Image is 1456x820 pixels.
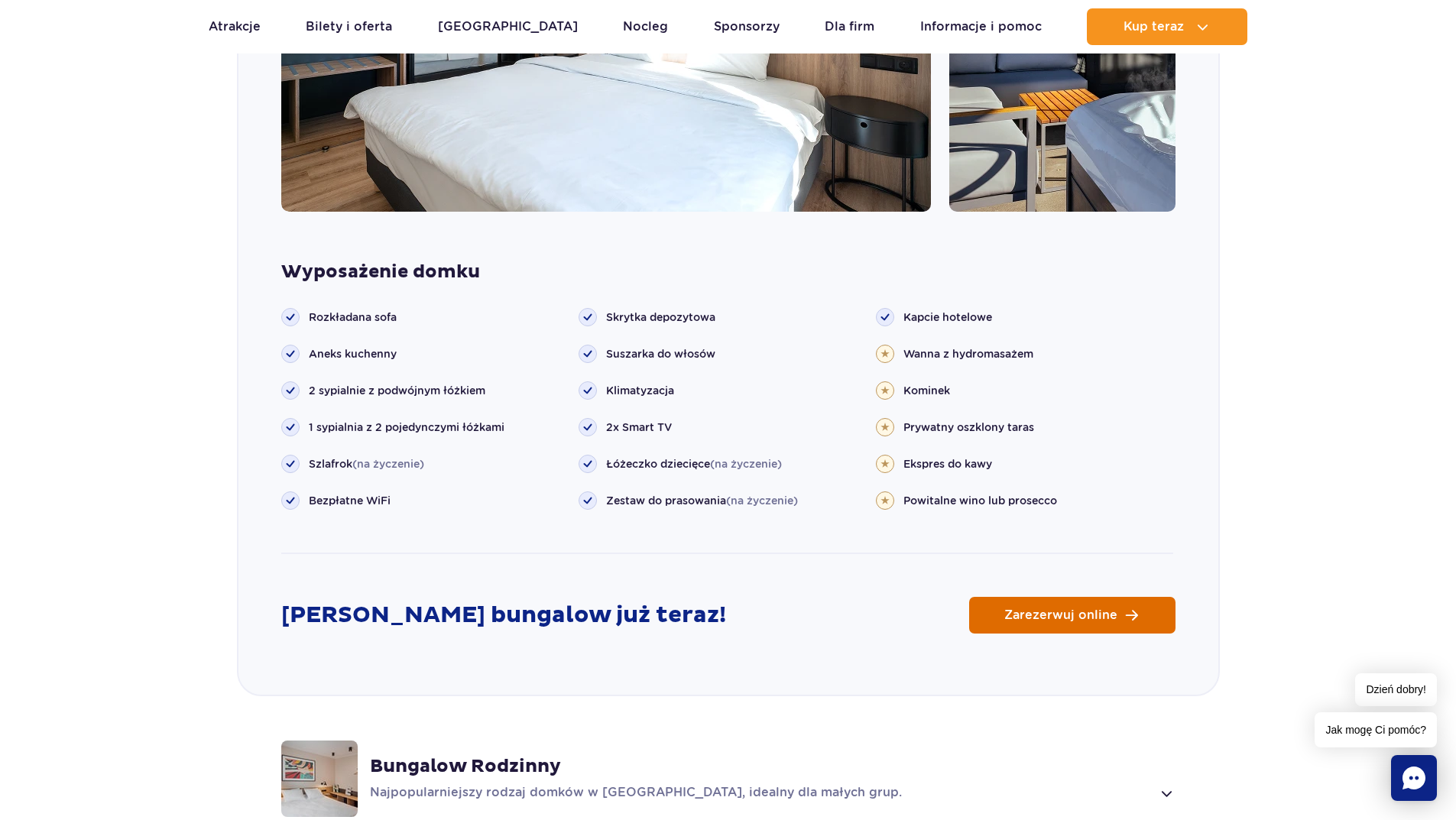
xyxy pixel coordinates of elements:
span: Ekspres do kawy [903,456,992,472]
span: (na życzenie) [726,494,798,507]
span: Skrytka depozytowa [606,310,715,325]
span: Wanna z hydromasażem [903,346,1033,361]
span: (na życzenie) [710,458,782,470]
span: 1 sypialnia z 2 pojedynczymi łóżkami [309,420,504,435]
span: 2 sypialnie z podwójnym łóżkiem [309,383,485,398]
a: Zarezerwuj online [969,597,1176,634]
a: Atrakcje [209,8,261,45]
span: Jak mogę Ci pomóc? [1315,712,1437,747]
span: Powitalne wino lub prosecco [903,493,1057,508]
a: Dla firm [825,8,874,45]
a: Nocleg [623,8,668,45]
span: Klimatyzacja [606,383,674,398]
div: Chat [1391,755,1437,801]
a: [GEOGRAPHIC_DATA] [438,8,578,45]
p: Najpopularniejszy rodzaj domków w [GEOGRAPHIC_DATA], idealny dla małych grup. [370,784,1152,802]
span: Zarezerwuj online [1004,609,1117,621]
a: Sponsorzy [714,8,780,45]
span: Zestaw do prasowania [606,493,798,508]
span: Prywatny oszklony taras [903,420,1034,435]
span: Dzień dobry! [1355,673,1437,706]
span: Suszarka do włosów [606,346,715,361]
span: (na życzenie) [352,458,424,470]
strong: Wyposażenie domku [281,261,1176,284]
span: Aneks kuchenny [309,346,397,361]
span: Bezpłatne WiFi [309,493,391,508]
span: Łóżeczko dziecięce [606,456,782,472]
span: 2x Smart TV [606,420,672,435]
a: Informacje i pomoc [920,8,1042,45]
strong: [PERSON_NAME] bungalow już teraz! [281,601,726,630]
span: Szlafrok [309,456,424,472]
span: Kapcie hotelowe [903,310,992,325]
span: Kup teraz [1124,20,1184,34]
button: Kup teraz [1087,8,1247,45]
a: Bilety i oferta [306,8,392,45]
span: Kominek [903,383,950,398]
strong: Bungalow Rodzinny [370,755,561,778]
span: Rozkładana sofa [309,310,397,325]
